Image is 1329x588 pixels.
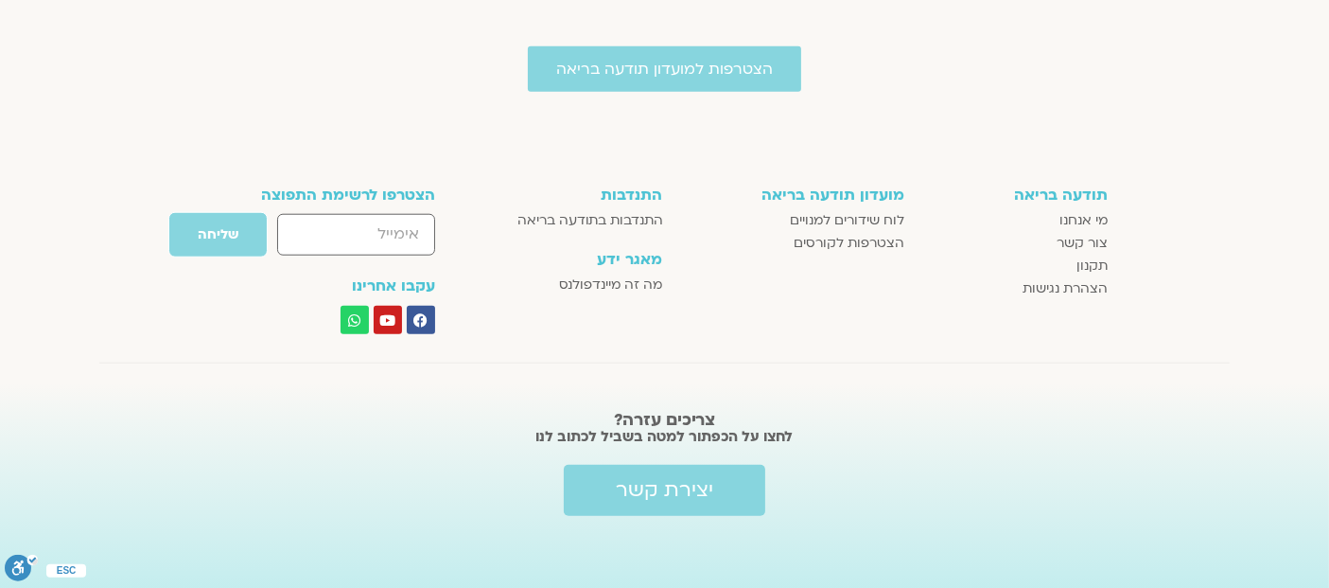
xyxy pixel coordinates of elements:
h3: עקבו אחרינו [221,277,436,294]
h2: לחצו על הכפתור למטה בשביל לכתוב לנו [172,427,1157,446]
span: צור קשר [1058,232,1109,255]
span: מי אנחנו [1060,209,1109,232]
a: לוח שידורים למנויים [682,209,904,232]
a: התנדבות בתודעה בריאה [487,209,662,232]
span: לוח שידורים למנויים [790,209,904,232]
h3: הצטרפו לרשימת התפוצה [221,187,436,204]
span: התנדבות בתודעה בריאה [518,209,663,232]
a: צור קשר [923,232,1109,255]
a: הצטרפות לקורסים [682,232,904,255]
a: יצירת קשר [564,465,765,516]
span: הצטרפות למועדון תודעה בריאה [556,61,773,78]
a: מי אנחנו [923,209,1109,232]
h2: צריכים עזרה? [172,411,1157,430]
a: הצטרפות למועדון תודעה בריאה [528,46,801,92]
h3: מועדון תודעה בריאה [682,187,904,204]
a: מה זה מיינדפולנס [487,274,662,296]
span: מה זה מיינדפולנס [560,274,663,296]
span: תקנון [1077,255,1109,277]
a: הצהרת נגישות [923,277,1109,300]
input: אימייל [277,214,435,255]
h3: מאגר ידע [487,251,662,268]
span: הצטרפות לקורסים [794,232,904,255]
span: שליחה [198,227,238,242]
span: יצירת קשר [616,479,713,502]
a: תקנון [923,255,1109,277]
h3: תודעה בריאה [923,187,1109,204]
h3: התנדבות [487,187,662,204]
span: הצהרת נגישות [1023,277,1109,300]
button: שליחה [168,212,268,258]
form: טופס חדש [221,212,436,267]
